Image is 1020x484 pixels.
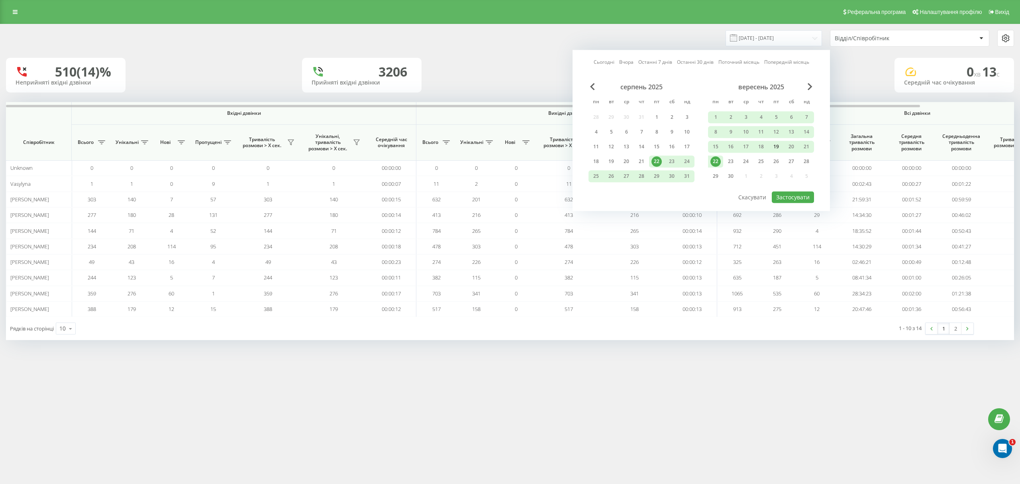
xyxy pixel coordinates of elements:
[741,112,751,122] div: 3
[59,325,66,333] div: 10
[605,96,617,108] abbr: вівторок
[13,139,65,146] span: Співробітник
[837,160,887,176] td: 00:00:00
[127,211,136,218] span: 180
[723,111,738,123] div: вт 2 вер 2025 р.
[88,227,96,234] span: 144
[936,192,986,207] td: 00:59:59
[634,170,649,182] div: чт 28 серп 2025 р.
[379,64,407,79] div: 3206
[753,111,769,123] div: чт 4 вер 2025 р.
[936,176,986,191] td: 00:01:22
[649,126,664,138] div: пт 8 серп 2025 р.
[734,191,771,203] button: Скасувати
[515,196,518,203] span: 0
[667,127,677,137] div: 9
[619,155,634,167] div: ср 20 серп 2025 р.
[155,139,175,146] span: Нові
[566,180,572,187] span: 11
[949,323,961,334] a: 2
[264,196,272,203] span: 303
[1009,439,1016,445] span: 1
[708,141,723,153] div: пн 15 вер 2025 р.
[982,63,1000,80] span: 13
[619,126,634,138] div: ср 6 серп 2025 р.
[993,439,1012,458] iframe: Intercom live chat
[332,180,335,187] span: 1
[373,136,410,149] span: Середній час очікування
[835,35,930,42] div: Відділ/Співробітник
[667,207,717,223] td: 00:00:10
[170,227,173,234] span: 4
[723,126,738,138] div: вт 9 вер 2025 р.
[801,112,812,122] div: 7
[651,142,662,152] div: 15
[332,164,335,171] span: 0
[723,155,738,167] div: вт 23 вер 2025 р.
[741,142,751,152] div: 17
[785,96,797,108] abbr: субота
[681,96,693,108] abbr: неділя
[786,112,796,122] div: 6
[773,227,781,234] span: 290
[664,141,679,153] div: сб 16 серп 2025 р.
[129,227,134,234] span: 71
[636,171,647,181] div: 28
[606,142,616,152] div: 12
[604,141,619,153] div: вт 12 серп 2025 р.
[726,112,736,122] div: 2
[590,96,602,108] abbr: понеділок
[786,127,796,137] div: 13
[267,164,269,171] span: 0
[799,155,814,167] div: нд 28 вер 2025 р.
[667,156,677,167] div: 23
[726,142,736,152] div: 16
[634,141,649,153] div: чт 14 серп 2025 р.
[195,139,222,146] span: Пропущені
[814,211,820,218] span: 29
[773,211,781,218] span: 286
[936,223,986,238] td: 00:50:43
[887,176,936,191] td: 00:00:27
[88,243,96,250] span: 234
[771,127,781,137] div: 12
[92,110,395,116] span: Вхідні дзвінки
[920,9,982,15] span: Налаштування профілю
[239,136,285,149] span: Тривалість розмови > Х сек.
[210,227,216,234] span: 52
[588,126,604,138] div: пн 4 серп 2025 р.
[472,243,481,250] span: 303
[667,142,677,152] div: 16
[591,127,601,137] div: 4
[651,127,662,137] div: 8
[847,9,906,15] span: Реферальна програма
[682,156,692,167] div: 24
[210,196,216,203] span: 57
[708,111,723,123] div: пн 1 вер 2025 р.
[367,223,416,238] td: 00:00:12
[887,192,936,207] td: 00:01:52
[738,141,753,153] div: ср 17 вер 2025 р.
[708,83,814,91] div: вересень 2025
[664,170,679,182] div: сб 30 серп 2025 р.
[667,171,677,181] div: 30
[667,223,717,238] td: 00:00:14
[88,196,96,203] span: 303
[621,142,632,152] div: 13
[801,156,812,167] div: 28
[594,59,614,66] a: Сьогодні
[784,111,799,123] div: сб 6 вер 2025 р.
[771,112,781,122] div: 5
[679,126,694,138] div: нд 10 серп 2025 р.
[837,223,887,238] td: 18:35:52
[726,156,736,167] div: 23
[753,126,769,138] div: чт 11 вер 2025 р.
[738,126,753,138] div: ср 10 вер 2025 р.
[588,83,694,91] div: серпень 2025
[460,139,483,146] span: Унікальні
[753,141,769,153] div: чт 18 вер 2025 р.
[813,243,821,250] span: 114
[733,211,741,218] span: 692
[621,171,632,181] div: 27
[515,211,518,218] span: 0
